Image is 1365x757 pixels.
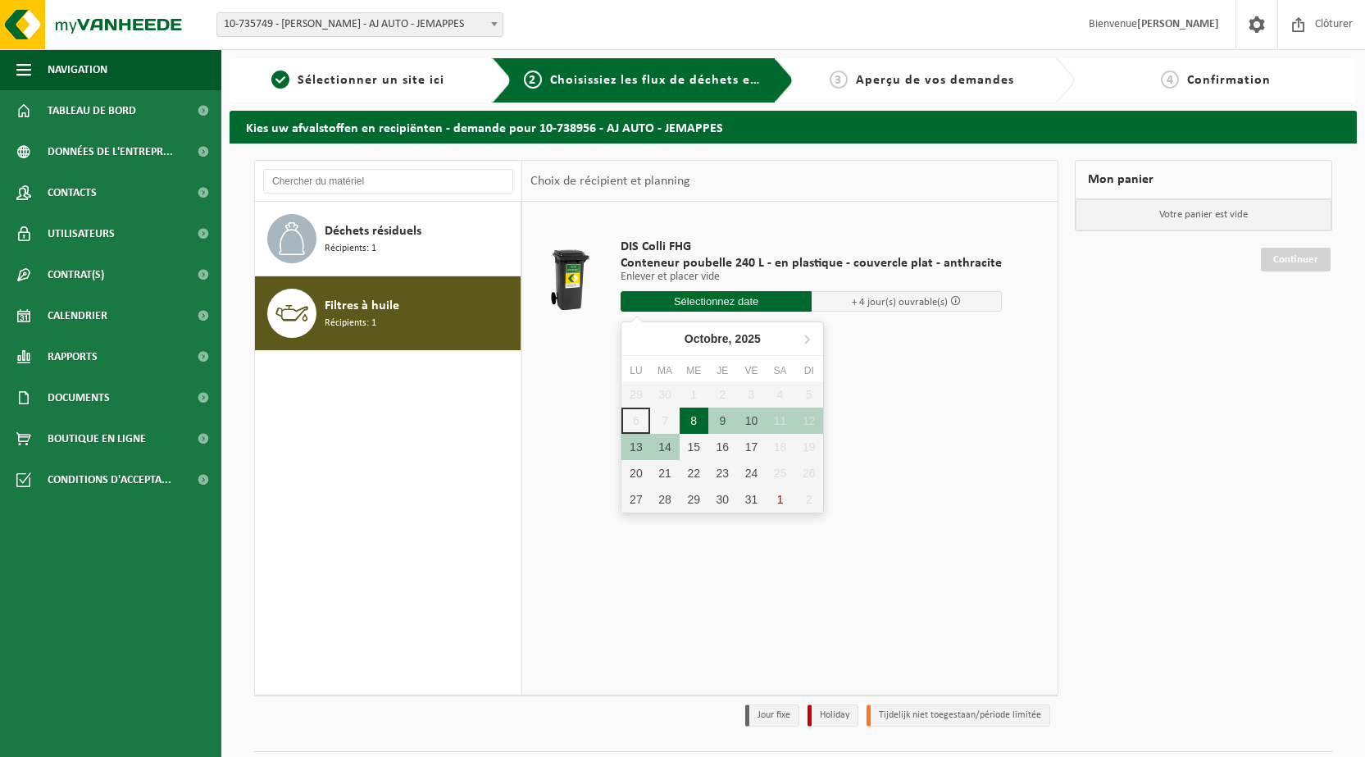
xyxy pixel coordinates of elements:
[271,71,289,89] span: 1
[217,13,503,36] span: 10-735749 - ANDREW JANSSENS - AJ AUTO - JEMAPPES
[255,276,521,350] button: Filtres à huile Récipients: 1
[766,363,794,379] div: Sa
[298,74,444,87] span: Sélectionner un site ici
[680,363,708,379] div: Me
[650,460,679,486] div: 21
[680,408,708,434] div: 8
[621,239,1002,255] span: DIS Colli FHG
[48,418,146,459] span: Boutique en ligne
[325,221,421,241] span: Déchets résiduels
[650,363,679,379] div: Ma
[867,705,1050,727] li: Tijdelijk niet toegestaan/période limitée
[230,111,1357,143] h2: Kies uw afvalstoffen en recipiënten - demande pour 10-738956 - AJ AUTO - JEMAPPES
[680,486,708,513] div: 29
[621,363,650,379] div: Lu
[48,90,136,131] span: Tableau de bord
[680,434,708,460] div: 15
[737,486,766,513] div: 31
[1161,71,1179,89] span: 4
[745,705,799,727] li: Jour fixe
[678,326,767,352] div: Octobre,
[263,169,513,194] input: Chercher du matériel
[522,161,698,202] div: Choix de récipient et planning
[48,459,171,500] span: Conditions d'accepta...
[325,316,376,331] span: Récipients: 1
[238,71,479,90] a: 1Sélectionner un site ici
[325,296,399,316] span: Filtres à huile
[48,172,97,213] span: Contacts
[650,434,679,460] div: 14
[708,434,737,460] div: 16
[808,705,858,727] li: Holiday
[737,408,766,434] div: 10
[1187,74,1271,87] span: Confirmation
[1076,199,1331,230] p: Votre panier est vide
[621,255,1002,271] span: Conteneur poubelle 240 L - en plastique - couvercle plat - anthracite
[737,460,766,486] div: 24
[621,291,812,312] input: Sélectionnez date
[1075,160,1332,199] div: Mon panier
[708,460,737,486] div: 23
[621,486,650,513] div: 27
[737,434,766,460] div: 17
[737,363,766,379] div: Ve
[735,333,761,344] i: 2025
[325,241,376,257] span: Récipients: 1
[48,377,110,418] span: Documents
[621,434,650,460] div: 13
[794,363,823,379] div: Di
[48,131,173,172] span: Données de l'entrepr...
[830,71,848,89] span: 3
[621,271,1002,283] p: Enlever et placer vide
[48,336,98,377] span: Rapports
[650,486,679,513] div: 28
[48,254,104,295] span: Contrat(s)
[708,408,737,434] div: 9
[550,74,823,87] span: Choisissiez les flux de déchets et récipients
[1261,248,1331,271] a: Continuer
[621,460,650,486] div: 20
[680,460,708,486] div: 22
[708,486,737,513] div: 30
[216,12,503,37] span: 10-735749 - ANDREW JANSSENS - AJ AUTO - JEMAPPES
[255,202,521,276] button: Déchets résiduels Récipients: 1
[1137,18,1219,30] strong: [PERSON_NAME]
[852,297,948,308] span: + 4 jour(s) ouvrable(s)
[48,295,107,336] span: Calendrier
[856,74,1014,87] span: Aperçu de vos demandes
[48,49,107,90] span: Navigation
[524,71,542,89] span: 2
[48,213,115,254] span: Utilisateurs
[708,363,737,379] div: Je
